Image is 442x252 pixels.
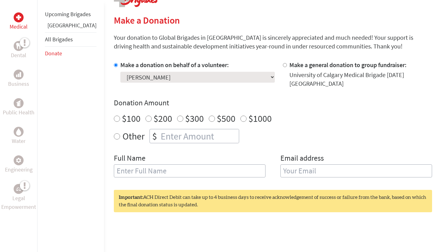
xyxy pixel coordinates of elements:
[14,184,24,194] div: Legal Empowerment
[45,36,73,43] a: All Brigades
[45,7,96,21] li: Upcoming Brigades
[47,22,96,29] a: [GEOGRAPHIC_DATA]
[11,51,26,60] p: Dental
[154,112,172,124] label: $200
[16,128,21,135] img: Water
[45,11,91,18] a: Upcoming Brigades
[5,165,33,174] p: Engineering
[114,33,432,51] p: Your donation to Global Brigades in [GEOGRAPHIC_DATA] is sincerely appreciated and much needed! Y...
[14,70,24,80] div: Business
[1,194,36,211] p: Legal Empowerment
[16,72,21,77] img: Business
[14,155,24,165] div: Engineering
[114,153,145,164] label: Full Name
[12,137,25,145] p: Water
[5,155,33,174] a: EngineeringEngineering
[114,225,208,249] iframe: reCAPTCHA
[114,164,266,177] input: Enter Full Name
[114,98,432,108] h4: Donation Amount
[16,187,21,191] img: Legal Empowerment
[185,112,204,124] label: $300
[3,98,34,117] a: Public HealthPublic Health
[289,71,432,88] div: University of Calgary Medical Brigade [DATE] [GEOGRAPHIC_DATA]
[280,153,324,164] label: Email address
[11,41,26,60] a: DentalDental
[8,70,29,88] a: BusinessBusiness
[1,184,36,211] a: Legal EmpowermentLegal Empowerment
[114,15,432,26] h2: Make a Donation
[123,129,145,143] label: Other
[14,12,24,22] div: Medical
[280,164,432,177] input: Your Email
[248,112,272,124] label: $1000
[119,195,143,200] strong: Important:
[122,112,141,124] label: $100
[45,21,96,32] li: Panama
[10,12,28,31] a: MedicalMedical
[3,108,34,117] p: Public Health
[45,50,62,57] a: Donate
[16,100,21,106] img: Public Health
[289,61,407,69] label: Make a general donation to group fundraiser:
[12,127,25,145] a: WaterWater
[217,112,235,124] label: $500
[120,61,229,69] label: Make a donation on behalf of a volunteer:
[16,15,21,20] img: Medical
[14,98,24,108] div: Public Health
[159,129,239,143] input: Enter Amount
[14,127,24,137] div: Water
[10,22,28,31] p: Medical
[8,80,29,88] p: Business
[14,41,24,51] div: Dental
[150,129,159,143] div: $
[114,190,432,212] div: ACH Direct Debit can take up to 4 business days to receive acknowledgement of success or failure ...
[45,47,96,60] li: Donate
[45,32,96,47] li: All Brigades
[16,158,21,163] img: Engineering
[16,43,21,49] img: Dental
